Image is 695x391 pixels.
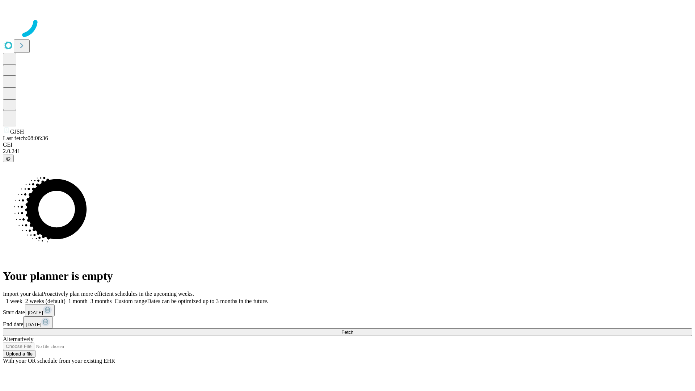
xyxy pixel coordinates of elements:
[25,304,55,316] button: [DATE]
[6,298,22,304] span: 1 week
[28,310,43,315] span: [DATE]
[3,135,48,141] span: Last fetch: 08:06:36
[3,316,692,328] div: End date
[3,350,35,358] button: Upload a file
[3,148,692,155] div: 2.0.241
[147,298,268,304] span: Dates can be optimized up to 3 months in the future.
[3,304,692,316] div: Start date
[3,291,42,297] span: Import your data
[3,328,692,336] button: Fetch
[26,322,41,327] span: [DATE]
[115,298,147,304] span: Custom range
[3,269,692,283] h1: Your planner is empty
[3,155,14,162] button: @
[6,156,11,161] span: @
[3,336,33,342] span: Alternatively
[23,316,53,328] button: [DATE]
[68,298,88,304] span: 1 month
[10,129,24,135] span: GJSH
[25,298,66,304] span: 2 weeks (default)
[42,291,194,297] span: Proactively plan more efficient schedules in the upcoming weeks.
[3,358,115,364] span: With your OR schedule from your existing EHR
[341,329,353,335] span: Fetch
[90,298,112,304] span: 3 months
[3,142,692,148] div: GEI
